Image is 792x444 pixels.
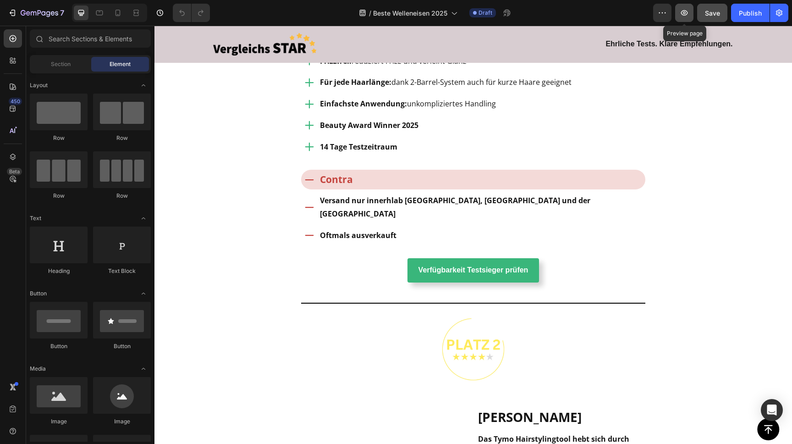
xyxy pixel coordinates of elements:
[165,94,264,105] strong: Beauty Award Winner 2025
[165,73,253,83] strong: Einfachste Anwendung:
[173,4,210,22] div: Undo/Redo
[286,291,352,357] img: gempages_585425760114705079-21a4cd80-902a-4097-8b23-f5438e6ccb80.webp
[165,147,198,160] strong: Contra
[165,205,242,215] strong: Oftmals ausverkauft
[697,4,727,22] button: Save
[9,98,22,105] div: 450
[30,267,88,275] div: Heading
[165,51,237,61] strong: Für jede Haarlänge:
[154,26,792,444] iframe: Design area
[731,4,770,22] button: Publish
[30,192,88,200] div: Row
[30,417,88,426] div: Image
[93,134,151,142] div: Row
[30,29,151,48] input: Search Sections & Elements
[165,72,417,85] p: unkompliziertes Handling
[136,78,151,93] span: Toggle open
[739,8,762,18] div: Publish
[136,286,151,301] span: Toggle open
[93,267,151,275] div: Text Block
[30,289,47,298] span: Button
[30,134,88,142] div: Row
[264,240,374,248] strong: Verfügbarkeit Testsieger prüfen
[60,7,64,18] p: 7
[30,342,88,350] div: Button
[93,417,151,426] div: Image
[136,211,151,226] span: Toggle open
[165,170,436,193] strong: Versand nur innerhlab [GEOGRAPHIC_DATA], [GEOGRAPHIC_DATA] und der [GEOGRAPHIC_DATA]
[93,192,151,200] div: Row
[324,383,427,400] strong: [PERSON_NAME]
[136,361,151,376] span: Toggle open
[51,60,71,68] span: Section
[761,399,783,421] div: Open Intercom Messenger
[7,168,22,175] div: Beta
[369,8,371,18] span: /
[165,30,197,40] strong: Frizzfrei:
[478,9,492,17] span: Draft
[373,8,447,18] span: Beste Welleneisen 2025
[30,214,41,222] span: Text
[165,116,243,126] strong: 14 Tage Testzeitraum
[4,4,68,22] button: 7
[253,233,385,257] a: Verfügbarkeit Testsieger prüfen
[705,9,720,17] span: Save
[30,365,46,373] span: Media
[30,81,48,89] span: Layout
[93,342,151,350] div: Button
[165,50,417,63] p: dank 2-Barrel-System auch für kurze Haare geeignet
[110,60,131,68] span: Element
